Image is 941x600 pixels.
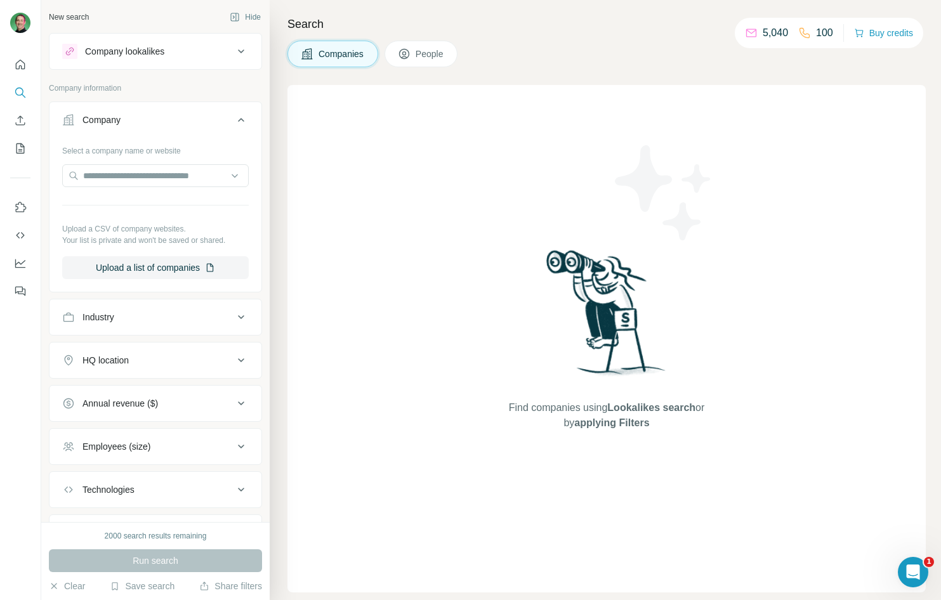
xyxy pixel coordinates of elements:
div: HQ location [82,354,129,367]
h4: Search [287,15,926,33]
img: Avatar [10,13,30,33]
button: Clear [49,580,85,592]
p: Your list is private and won't be saved or shared. [62,235,249,246]
div: 2000 search results remaining [105,530,207,542]
button: Company lookalikes [49,36,261,67]
button: Buy credits [854,24,913,42]
span: applying Filters [574,417,649,428]
iframe: Intercom live chat [898,557,928,587]
div: Company [82,114,121,126]
button: Use Surfe API [10,224,30,247]
div: New search [49,11,89,23]
div: Annual revenue ($) [82,397,158,410]
button: Employees (size) [49,431,261,462]
div: Select a company name or website [62,140,249,157]
span: People [416,48,445,60]
span: 1 [924,557,934,567]
button: Upload a list of companies [62,256,249,279]
button: Quick start [10,53,30,76]
button: Dashboard [10,252,30,275]
div: Company lookalikes [85,45,164,58]
button: My lists [10,137,30,160]
button: Hide [221,8,270,27]
img: Surfe Illustration - Woman searching with binoculars [541,247,673,388]
img: Surfe Illustration - Stars [607,136,721,250]
button: Technologies [49,474,261,505]
button: Annual revenue ($) [49,388,261,419]
span: Companies [319,48,365,60]
p: Upload a CSV of company websites. [62,223,249,235]
p: 5,040 [763,25,788,41]
div: Employees (size) [82,440,150,453]
button: Enrich CSV [10,109,30,132]
div: Technologies [82,483,135,496]
span: Lookalikes search [607,402,695,413]
button: Search [10,81,30,104]
button: HQ location [49,345,261,375]
p: 100 [816,25,833,41]
span: Find companies using or by [505,400,708,431]
button: Save search [110,580,174,592]
button: Company [49,105,261,140]
button: Industry [49,302,261,332]
p: Company information [49,82,262,94]
button: Keywords [49,518,261,548]
button: Feedback [10,280,30,303]
div: Industry [82,311,114,323]
button: Use Surfe on LinkedIn [10,196,30,219]
button: Share filters [199,580,262,592]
